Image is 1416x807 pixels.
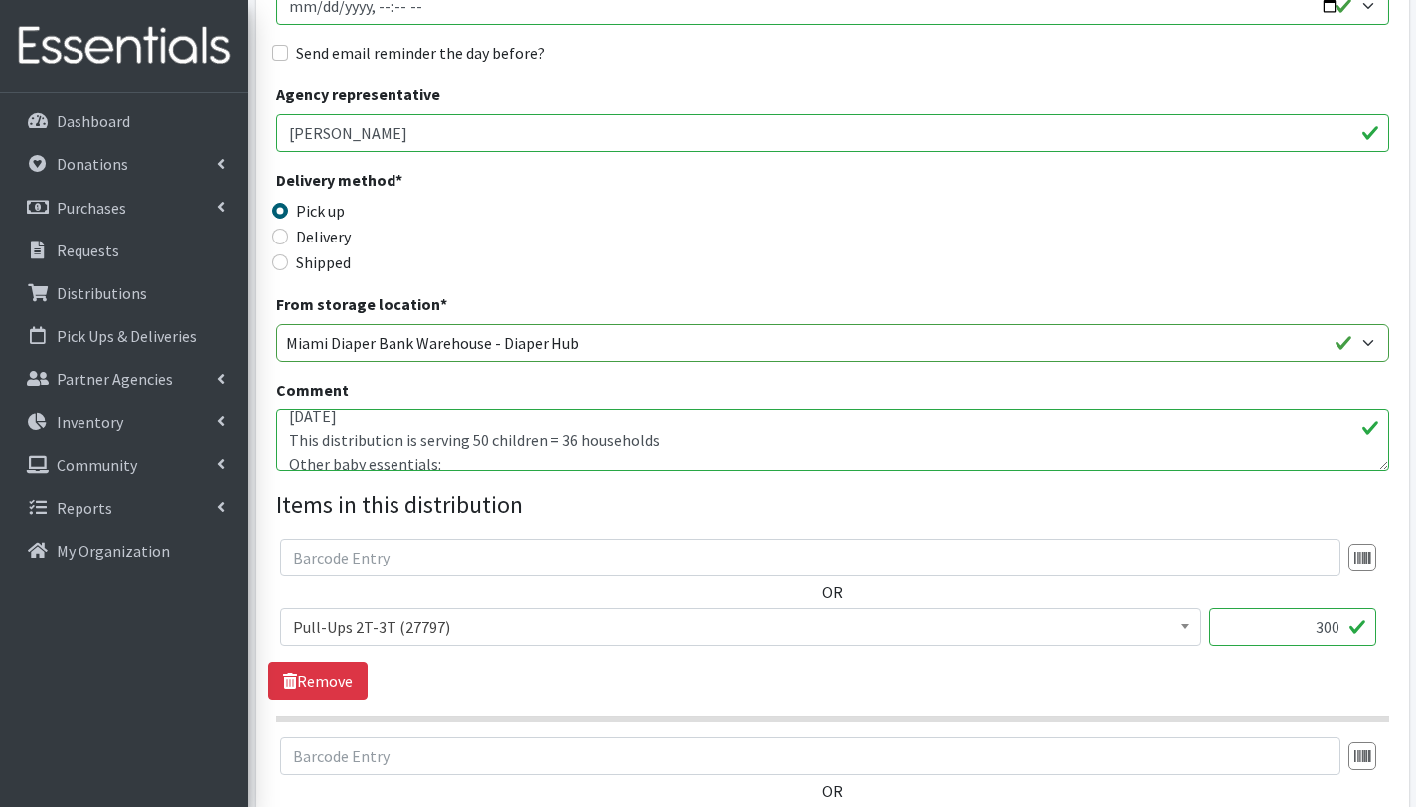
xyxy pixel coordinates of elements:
[276,168,554,199] legend: Delivery method
[8,531,240,570] a: My Organization
[57,154,128,174] p: Donations
[8,316,240,356] a: Pick Ups & Deliveries
[57,541,170,561] p: My Organization
[280,737,1340,775] input: Barcode Entry
[8,488,240,528] a: Reports
[57,198,126,218] p: Purchases
[280,608,1201,646] span: Pull-Ups 2T-3T (27797)
[8,445,240,485] a: Community
[57,326,197,346] p: Pick Ups & Deliveries
[296,199,345,223] label: Pick up
[8,13,240,80] img: HumanEssentials
[280,539,1340,576] input: Barcode Entry
[8,403,240,442] a: Inventory
[293,613,1188,641] span: Pull-Ups 2T-3T (27797)
[8,231,240,270] a: Requests
[268,662,368,700] a: Remove
[276,409,1389,471] textarea: FLDDDRP- NORTH 2 [DATE] This distribution is serving 50 children = 36 households Other baby essen...
[440,294,447,314] abbr: required
[8,273,240,313] a: Distributions
[57,111,130,131] p: Dashboard
[57,455,137,475] p: Community
[1209,608,1376,646] input: Quantity
[395,170,402,190] abbr: required
[57,369,173,389] p: Partner Agencies
[57,241,119,260] p: Requests
[57,283,147,303] p: Distributions
[276,292,447,316] label: From storage location
[8,359,240,399] a: Partner Agencies
[822,779,843,803] label: OR
[296,225,351,248] label: Delivery
[276,82,440,106] label: Agency representative
[57,412,123,432] p: Inventory
[822,580,843,604] label: OR
[276,487,1389,523] legend: Items in this distribution
[276,378,349,402] label: Comment
[296,41,545,65] label: Send email reminder the day before?
[8,101,240,141] a: Dashboard
[57,498,112,518] p: Reports
[8,144,240,184] a: Donations
[296,250,351,274] label: Shipped
[8,188,240,228] a: Purchases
